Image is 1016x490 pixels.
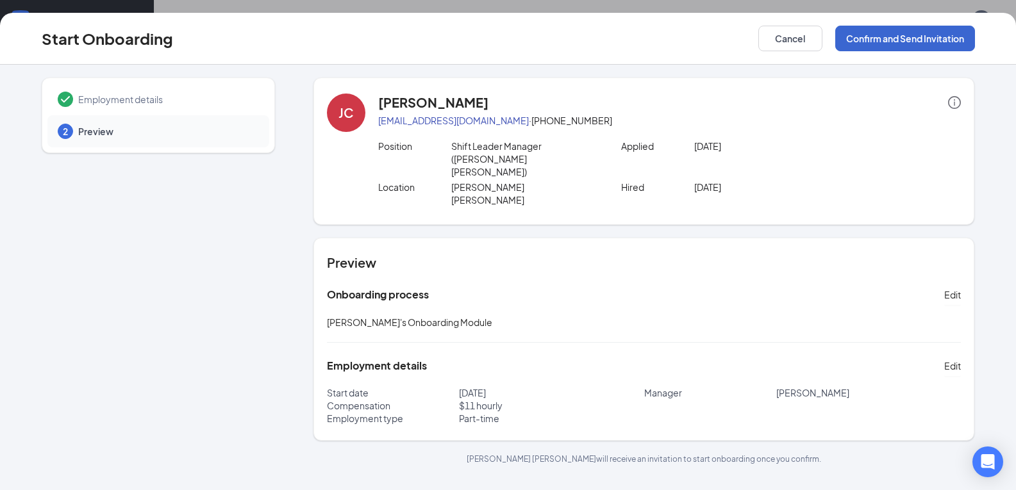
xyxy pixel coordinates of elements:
h4: Preview [327,254,961,272]
span: Employment details [78,93,256,106]
a: [EMAIL_ADDRESS][DOMAIN_NAME] [378,115,529,126]
p: Start date [327,386,459,399]
p: Shift Leader Manager ([PERSON_NAME] [PERSON_NAME]) [451,140,597,178]
p: Employment type [327,412,459,425]
button: Cancel [758,26,822,51]
p: Compensation [327,399,459,412]
button: Edit [944,355,961,376]
h4: [PERSON_NAME] [378,94,488,111]
p: [DATE] [694,140,840,152]
p: · [PHONE_NUMBER] [378,114,961,127]
h5: Employment details [327,359,427,373]
span: info-circle [948,96,961,109]
p: [DATE] [694,181,840,193]
h3: Start Onboarding [42,28,173,49]
h5: Onboarding process [327,288,429,302]
p: [PERSON_NAME] [PERSON_NAME] [451,181,597,206]
span: [PERSON_NAME]'s Onboarding Module [327,316,492,328]
span: Edit [944,359,961,372]
span: 2 [63,125,68,138]
p: Part-time [459,412,644,425]
p: [PERSON_NAME] [PERSON_NAME] will receive an invitation to start onboarding once you confirm. [313,453,974,464]
p: $ 11 hourly [459,399,644,412]
span: Edit [944,288,961,301]
p: Hired [621,181,694,193]
svg: Checkmark [58,92,73,107]
p: Applied [621,140,694,152]
p: Position [378,140,451,152]
p: [PERSON_NAME] [776,386,962,399]
span: Preview [78,125,256,138]
p: Location [378,181,451,193]
p: Manager [644,386,776,399]
button: Edit [944,284,961,305]
div: JC [338,104,354,122]
div: Open Intercom Messenger [972,446,1003,477]
button: Confirm and Send Invitation [835,26,975,51]
p: [DATE] [459,386,644,399]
